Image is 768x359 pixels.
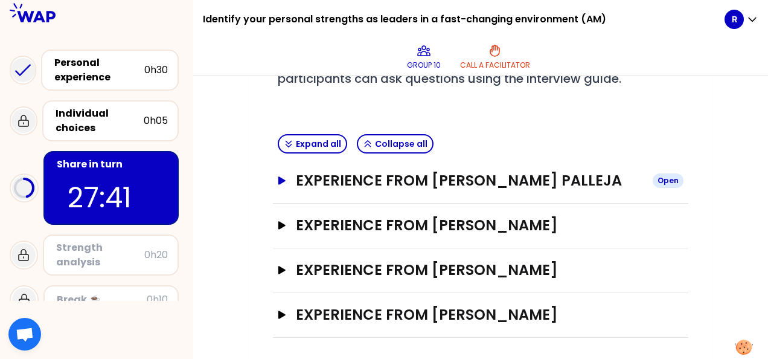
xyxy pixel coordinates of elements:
[357,134,434,154] button: Collapse all
[144,114,168,128] div: 0h05
[56,106,144,135] div: Individual choices
[57,293,147,307] div: Break ☕️
[460,60,530,70] p: Call a facilitator
[56,241,144,270] div: Strength analysis
[144,248,168,262] div: 0h20
[402,39,446,75] button: Group 10
[144,63,168,77] div: 0h30
[8,318,41,351] div: Chat abierto
[147,293,168,307] div: 0h10
[57,157,168,172] div: Share in turn
[296,171,643,190] h3: Experience from [PERSON_NAME] Palleja
[296,305,643,325] h3: Experience from [PERSON_NAME]
[54,56,144,85] div: Personal experience
[296,216,643,235] h3: Experience from [PERSON_NAME]
[455,39,535,75] button: Call a facilitator
[407,60,441,70] p: Group 10
[278,260,683,280] button: Experience from [PERSON_NAME]
[653,173,683,188] div: Open
[296,260,643,280] h3: Experience from [PERSON_NAME]
[278,134,347,154] button: Expand all
[278,216,683,235] button: Experience from [PERSON_NAME]
[278,305,683,325] button: Experience from [PERSON_NAME]
[278,171,683,190] button: Experience from [PERSON_NAME] PallejaOpen
[732,13,737,25] p: R
[725,10,758,29] button: R
[68,176,155,219] p: 27:41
